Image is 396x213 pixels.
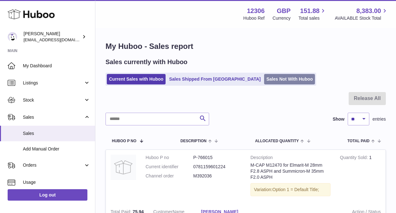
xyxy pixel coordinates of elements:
span: 151.88 [300,7,319,15]
dd: M392036 [193,173,241,179]
span: Sales [23,114,84,120]
div: Currency [273,15,291,21]
span: Huboo P no [112,139,136,143]
span: 8,383.00 [356,7,381,15]
strong: Quantity Sold [340,155,369,162]
dt: Current identifier [146,164,193,170]
h1: My Huboo - Sales report [106,41,386,51]
a: 151.88 Total sales [298,7,327,21]
span: AVAILABLE Stock Total [335,15,388,21]
span: Total paid [347,139,370,143]
span: [EMAIL_ADDRESS][DOMAIN_NAME] [24,37,93,42]
strong: Description [250,155,331,162]
span: Option 1 = Default Title; [272,187,319,192]
span: Description [181,139,207,143]
strong: 12306 [247,7,265,15]
strong: GBP [277,7,290,15]
span: Usage [23,179,90,185]
span: Add Manual Order [23,146,90,152]
a: Log out [8,189,87,201]
div: Variation: [250,183,331,196]
label: Show [333,116,345,122]
a: Sales Shipped From [GEOGRAPHIC_DATA] [167,74,263,84]
dd: P-766015 [193,155,241,161]
span: Orders [23,162,84,168]
a: 8,383.00 AVAILABLE Stock Total [335,7,388,21]
div: Huboo Ref [243,15,265,21]
span: Total sales [298,15,327,21]
span: Sales [23,130,90,136]
div: [PERSON_NAME] [24,31,81,43]
img: hello@otect.co [8,32,17,42]
a: Current Sales with Huboo [107,74,166,84]
span: Stock [23,97,84,103]
h2: Sales currently with Huboo [106,58,188,66]
dt: Huboo P no [146,155,193,161]
td: 1 [335,150,386,204]
dd: 0781159601224 [193,164,241,170]
a: Sales Not With Huboo [264,74,315,84]
span: Listings [23,80,84,86]
span: ALLOCATED Quantity [255,139,299,143]
img: no-photo.jpg [111,155,136,180]
div: M-CAP M12470 for Elmarit-M 28mm F2.8 ASPH and Summicron-M 35mm F2.0 ASPH [250,162,331,180]
span: My Dashboard [23,63,90,69]
span: entries [372,116,386,122]
dt: Channel order [146,173,193,179]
